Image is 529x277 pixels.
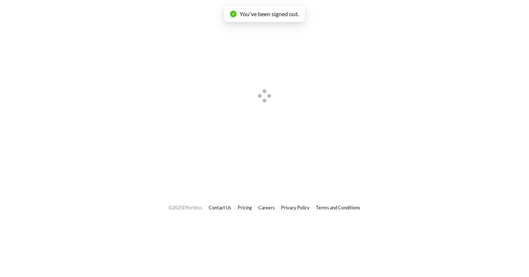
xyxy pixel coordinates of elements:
[238,205,252,211] a: Pricing
[281,205,310,211] a: Privacy Policy
[209,205,231,211] a: Contact Us
[169,205,202,211] span: © 2025 Effortless
[316,205,360,211] a: Terms and Conditions
[240,10,299,17] span: You've been signed out.
[258,205,275,211] a: Careers
[230,11,237,17] span: check-circle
